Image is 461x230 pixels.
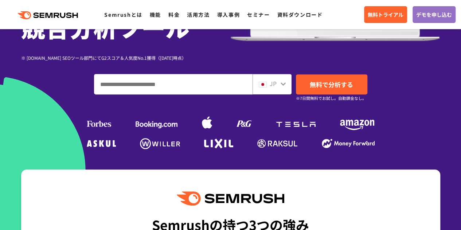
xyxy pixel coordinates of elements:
span: JP [270,79,277,88]
a: デモを申し込む [413,6,456,23]
small: ※7日間無料でお試し。自動課金なし。 [296,95,366,102]
a: 料金 [168,11,180,18]
span: デモを申し込む [416,11,452,19]
img: Semrush [177,191,284,206]
a: 資料ダウンロード [277,11,323,18]
div: ※ [DOMAIN_NAME] SEOツール部門にてG2スコア＆人気度No.1獲得（[DATE]時点） [21,54,231,61]
a: 無料トライアル [364,6,407,23]
a: 無料で分析する [296,74,367,94]
a: 導入事例 [217,11,240,18]
span: 無料で分析する [310,80,353,89]
a: 機能 [150,11,161,18]
span: 無料トライアル [368,11,403,19]
input: ドメイン、キーワードまたはURLを入力してください [94,74,252,94]
a: 活用方法 [187,11,210,18]
a: セミナー [247,11,270,18]
a: Semrushとは [104,11,142,18]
